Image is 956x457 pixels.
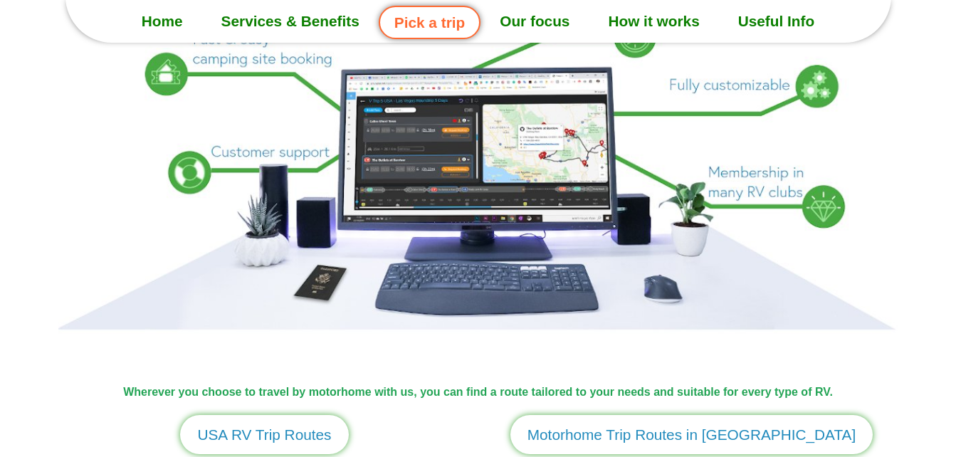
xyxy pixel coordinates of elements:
[527,424,856,446] span: Motorhome Trip Routes in [GEOGRAPHIC_DATA]
[65,4,891,39] nav: Menu
[197,424,331,446] span: USA RV Trip Routes
[510,415,873,454] a: Motorhome Trip Routes in [GEOGRAPHIC_DATA]
[202,4,379,39] a: Services & Benefits
[589,4,718,39] a: How it works
[719,4,834,39] a: Useful Info
[180,415,348,454] a: USA RV Trip Routes
[122,4,202,39] a: Home
[58,384,898,401] h2: Wherever you choose to travel by motorhome with us, you can find a route tailored to your needs a...
[480,4,589,39] a: Our focus
[379,6,480,39] a: Pick a trip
